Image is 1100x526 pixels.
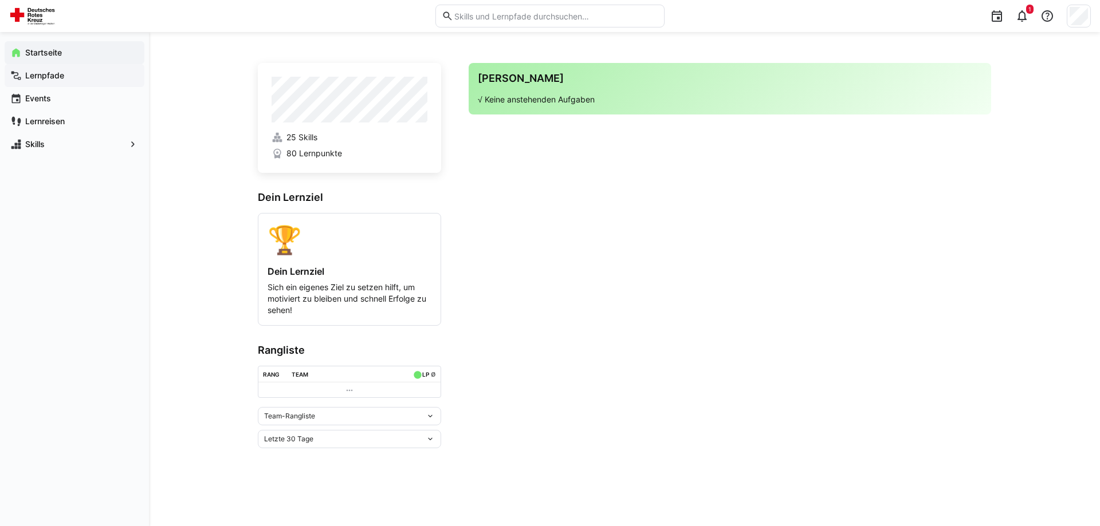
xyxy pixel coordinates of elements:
div: Rang [263,371,280,378]
h3: Rangliste [258,344,441,357]
span: Letzte 30 Tage [264,434,313,444]
h4: Dein Lernziel [268,266,431,277]
span: 1 [1028,6,1031,13]
span: 25 Skills [286,132,317,143]
div: 🏆 [268,223,431,256]
a: 25 Skills [272,132,427,143]
a: ø [431,369,436,378]
p: Sich ein eigenes Ziel zu setzen hilft, um motiviert zu bleiben und schnell Erfolge zu sehen! [268,282,431,316]
span: 80 Lernpunkte [286,148,342,159]
div: Team [292,371,308,378]
input: Skills und Lernpfade durchsuchen… [453,11,658,21]
p: √ Keine anstehenden Aufgaben [478,94,982,105]
h3: [PERSON_NAME] [478,72,982,85]
span: Team-Rangliste [264,412,315,421]
h3: Dein Lernziel [258,191,441,204]
div: LP [422,371,429,378]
